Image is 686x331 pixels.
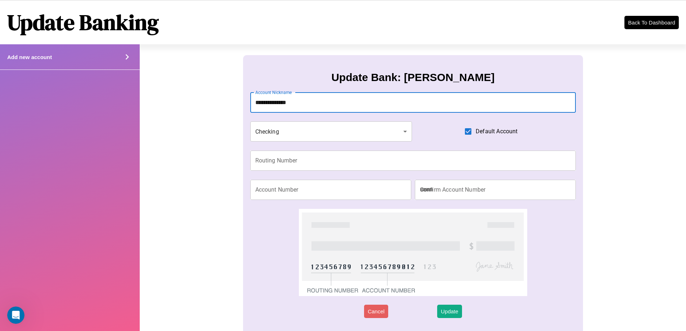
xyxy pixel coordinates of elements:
button: Back To Dashboard [624,16,679,29]
span: Default Account [476,127,517,136]
h3: Update Bank: [PERSON_NAME] [331,71,494,84]
iframe: Intercom live chat [7,307,24,324]
h4: Add new account [7,54,52,60]
label: Account Nickname [255,89,292,95]
img: check [299,209,527,296]
button: Update [437,305,462,318]
h1: Update Banking [7,8,159,37]
div: Checking [250,121,412,142]
button: Cancel [364,305,388,318]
